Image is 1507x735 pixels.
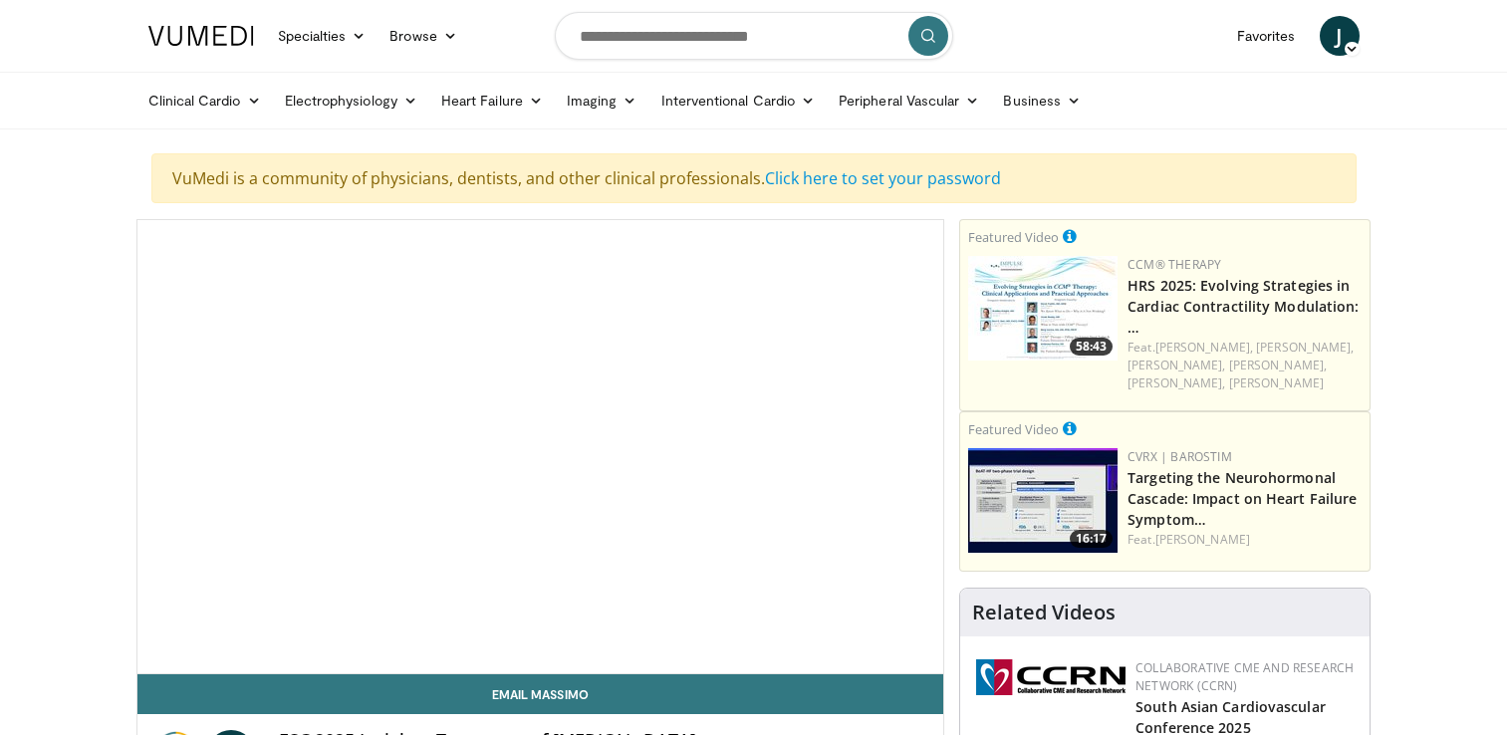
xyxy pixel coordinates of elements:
[1128,374,1225,391] a: [PERSON_NAME],
[137,674,944,714] a: Email Massimo
[1128,276,1359,337] a: HRS 2025: Evolving Strategies in Cardiac Contractility Modulation: …
[273,81,429,121] a: Electrophysiology
[377,16,469,56] a: Browse
[1256,339,1354,356] a: [PERSON_NAME],
[1155,531,1250,548] a: [PERSON_NAME]
[968,256,1118,361] a: 58:43
[1128,448,1232,465] a: CVRx | Barostim
[1128,256,1221,273] a: CCM® Therapy
[1128,357,1225,373] a: [PERSON_NAME],
[968,256,1118,361] img: 3f694bbe-f46e-4e2a-ab7b-fff0935bbb6c.150x105_q85_crop-smart_upscale.jpg
[968,420,1059,438] small: Featured Video
[555,81,649,121] a: Imaging
[968,228,1059,246] small: Featured Video
[151,153,1357,203] div: VuMedi is a community of physicians, dentists, and other clinical professionals.
[968,448,1118,553] a: 16:17
[991,81,1093,121] a: Business
[266,16,378,56] a: Specialties
[555,12,953,60] input: Search topics, interventions
[1320,16,1360,56] a: J
[827,81,991,121] a: Peripheral Vascular
[1128,339,1362,392] div: Feat.
[968,448,1118,553] img: f3314642-f119-4bcb-83d2-db4b1a91d31e.150x105_q85_crop-smart_upscale.jpg
[1225,16,1308,56] a: Favorites
[136,81,273,121] a: Clinical Cardio
[972,601,1116,624] h4: Related Videos
[1135,659,1354,694] a: Collaborative CME and Research Network (CCRN)
[976,659,1126,695] img: a04ee3ba-8487-4636-b0fb-5e8d268f3737.png.150x105_q85_autocrop_double_scale_upscale_version-0.2.png
[1128,468,1357,529] a: Targeting the Neurohormonal Cascade: Impact on Heart Failure Symptom…
[1070,338,1113,356] span: 58:43
[1155,339,1253,356] a: [PERSON_NAME],
[137,220,944,674] video-js: Video Player
[765,167,1001,189] a: Click here to set your password
[649,81,828,121] a: Interventional Cardio
[1070,530,1113,548] span: 16:17
[429,81,555,121] a: Heart Failure
[148,26,254,46] img: VuMedi Logo
[1229,357,1327,373] a: [PERSON_NAME],
[1229,374,1324,391] a: [PERSON_NAME]
[1128,531,1362,549] div: Feat.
